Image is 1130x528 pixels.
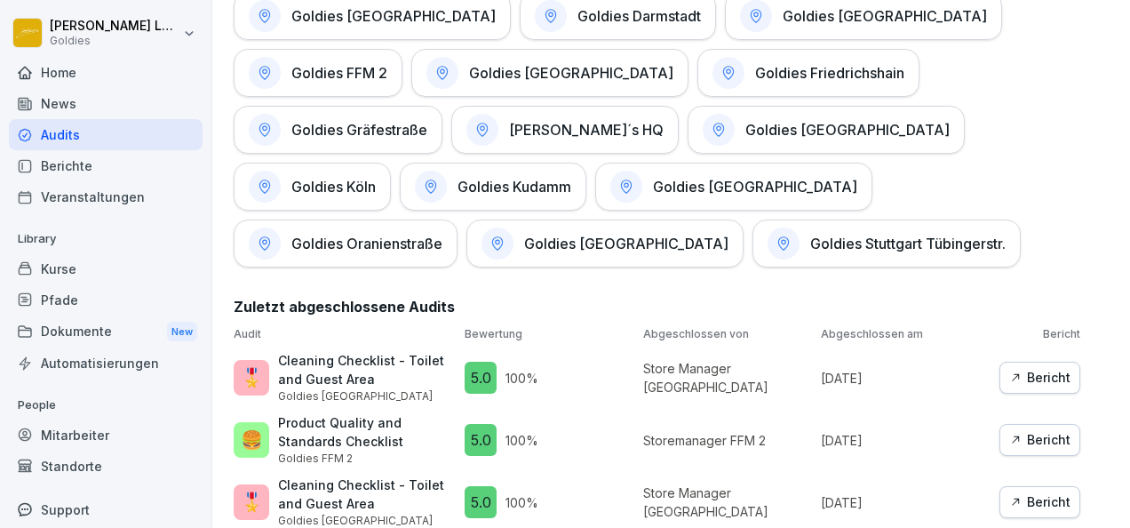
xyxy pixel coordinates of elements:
[50,35,179,47] p: Goldies
[9,284,203,316] a: Pfade
[643,359,813,396] p: Store Manager [GEOGRAPHIC_DATA]
[50,19,179,34] p: [PERSON_NAME] Loska
[465,486,497,518] div: 5.0
[999,486,1080,518] button: Bericht
[465,362,497,394] div: 5.0
[505,493,538,512] p: 100 %
[755,64,904,82] h1: Goldies Friedrichshain
[291,121,427,139] h1: Goldies Gräfestraße
[469,64,673,82] h1: Goldies [GEOGRAPHIC_DATA]
[234,49,402,97] a: Goldies FFM 2
[821,369,991,388] p: [DATE]
[234,326,456,342] p: Audit
[234,106,442,154] a: Goldies Gräfestraße
[653,178,857,196] h1: Goldies [GEOGRAPHIC_DATA]
[278,476,456,513] p: Cleaning Checklist - Toilet and Guest Area
[643,326,813,342] p: Abgeschlossen von
[234,296,1080,317] h2: Zuletzt abgeschlossene Audits
[411,49,688,97] a: Goldies [GEOGRAPHIC_DATA]
[9,494,203,525] div: Support
[400,163,586,211] a: Goldies Kudamm
[643,431,813,450] p: Storemanager FFM 2
[688,106,965,154] a: Goldies [GEOGRAPHIC_DATA]
[821,326,991,342] p: Abgeschlossen am
[821,431,991,450] p: [DATE]
[595,163,872,211] a: Goldies [GEOGRAPHIC_DATA]
[9,420,203,451] a: Mitarbeiter
[241,489,263,516] p: 🎖️
[458,178,571,196] h1: Goldies Kudamm
[9,225,203,253] p: Library
[745,121,950,139] h1: Goldies [GEOGRAPHIC_DATA]
[999,424,1080,456] button: Bericht
[291,178,376,196] h1: Goldies Köln
[465,424,497,456] div: 5.0
[577,7,701,25] h1: Goldies Darmstadt
[241,427,263,453] p: 🍔
[1009,368,1070,388] div: Bericht
[234,220,458,268] a: Goldies Oranienstraße
[999,326,1080,342] p: Bericht
[9,119,203,150] a: Audits
[509,121,664,139] h1: [PERSON_NAME]´s HQ
[291,7,496,25] h1: Goldies [GEOGRAPHIC_DATA]
[821,493,991,512] p: [DATE]
[241,364,263,391] p: 🎖️
[752,220,1021,268] a: Goldies Stuttgart Tübingerstr.
[783,7,987,25] h1: Goldies [GEOGRAPHIC_DATA]
[167,322,197,342] div: New
[451,106,679,154] a: [PERSON_NAME]´s HQ
[9,57,203,88] a: Home
[524,235,728,252] h1: Goldies [GEOGRAPHIC_DATA]
[278,351,456,388] p: Cleaning Checklist - Toilet and Guest Area
[278,413,456,451] p: Product Quality and Standards Checklist
[9,391,203,420] p: People
[291,235,442,252] h1: Goldies Oranienstraße
[9,316,203,348] a: DokumenteNew
[9,451,203,482] a: Standorte
[278,451,456,467] p: Goldies FFM 2
[9,150,203,181] a: Berichte
[999,362,1080,394] button: Bericht
[505,369,538,388] p: 100 %
[1009,492,1070,512] div: Bericht
[505,431,538,450] p: 100 %
[9,348,203,379] a: Automatisierungen
[9,253,203,284] a: Kurse
[9,88,203,119] a: News
[9,316,203,348] div: Dokumente
[643,484,813,521] p: Store Manager [GEOGRAPHIC_DATA]
[291,64,387,82] h1: Goldies FFM 2
[9,181,203,212] a: Veranstaltungen
[810,235,1006,252] h1: Goldies Stuttgart Tübingerstr.
[466,220,744,268] a: Goldies [GEOGRAPHIC_DATA]
[465,326,634,342] p: Bewertung
[1009,430,1070,450] div: Bericht
[697,49,919,97] a: Goldies Friedrichshain
[234,163,391,211] a: Goldies Köln
[278,388,456,404] p: Goldies [GEOGRAPHIC_DATA]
